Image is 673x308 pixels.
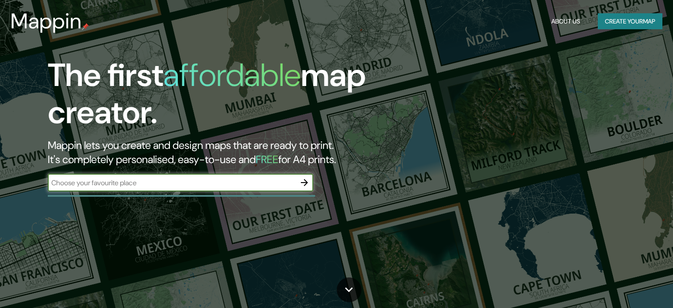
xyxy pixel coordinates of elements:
h1: The first map creator. [48,57,385,138]
h1: affordable [163,55,301,96]
h2: Mappin lets you create and design maps that are ready to print. It's completely personalised, eas... [48,138,385,167]
h3: Mappin [11,9,82,34]
img: mappin-pin [82,23,89,30]
input: Choose your favourite place [48,178,296,188]
button: About Us [548,13,584,30]
button: Create yourmap [598,13,662,30]
h5: FREE [256,152,278,166]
